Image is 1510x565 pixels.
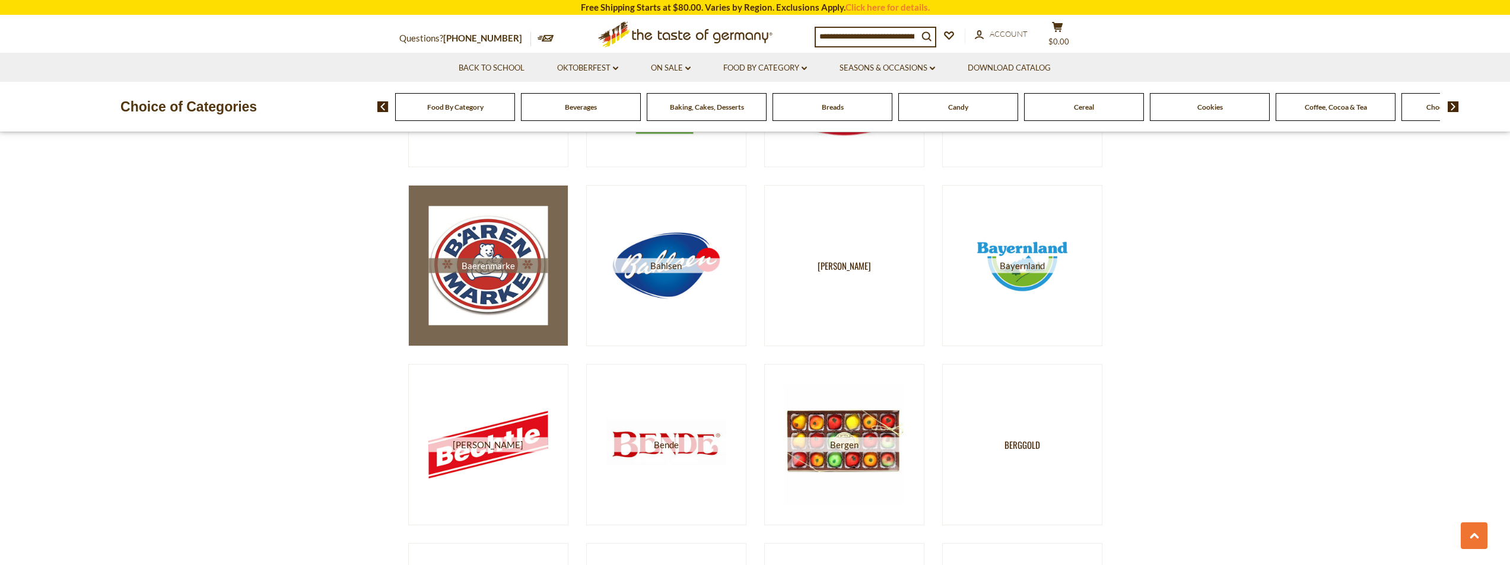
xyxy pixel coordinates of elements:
span: $0.00 [1048,37,1069,46]
span: [PERSON_NAME] [428,438,548,452]
a: Breads [822,103,844,111]
a: Account [975,28,1028,41]
a: Food By Category [723,62,807,75]
a: Bahlsen [586,185,746,346]
a: Oktoberfest [557,62,618,75]
a: Food By Category [427,103,484,111]
span: Account [990,29,1028,39]
a: Bayernland [942,185,1102,346]
a: Chocolate & Marzipan [1426,103,1497,111]
a: [PERSON_NAME] [408,364,568,525]
button: $0.00 [1040,21,1076,51]
img: next arrow [1448,101,1459,112]
img: Bende [606,385,726,505]
span: Bergen [784,438,904,452]
a: [PERSON_NAME] [764,185,924,346]
a: Click here for details. [845,2,930,12]
img: Bahlsen [606,206,726,325]
span: Berggold [1004,438,1040,452]
img: Bergen [784,385,904,505]
a: Beverages [565,103,597,111]
a: On Sale [651,62,691,75]
span: Baerenmarke [428,258,548,273]
a: Berggold [942,364,1102,525]
a: Download Catalog [968,62,1051,75]
a: Seasons & Occasions [840,62,935,75]
a: Bende [586,364,746,525]
a: Coffee, Cocoa & Tea [1305,103,1367,111]
a: Baerenmarke [408,185,568,346]
a: Candy [948,103,968,111]
span: Bende [606,438,726,452]
img: Bayernland [962,206,1082,325]
a: Cookies [1197,103,1223,111]
a: Cereal [1074,103,1094,111]
span: Bahlsen [606,258,726,273]
span: Bayernland [962,258,1082,273]
img: Bechtle [428,385,548,505]
span: [PERSON_NAME] [818,258,871,273]
a: Baking, Cakes, Desserts [670,103,744,111]
img: previous arrow [377,101,389,112]
a: [PHONE_NUMBER] [443,33,522,43]
img: Baerenmarke [428,206,548,325]
a: Back to School [459,62,524,75]
a: Bergen [764,364,924,525]
p: Questions? [399,31,531,46]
